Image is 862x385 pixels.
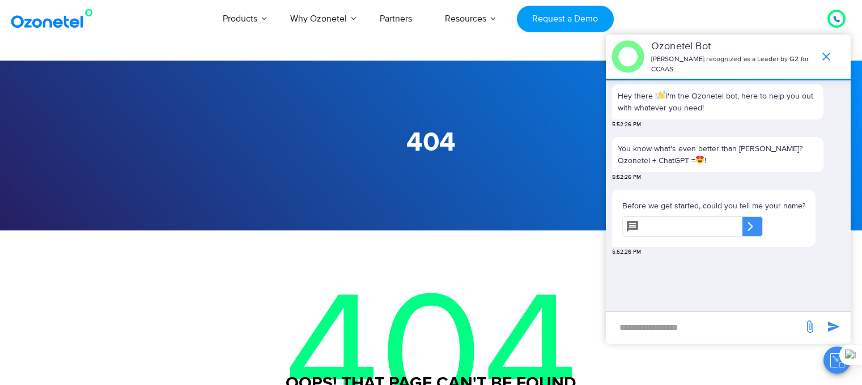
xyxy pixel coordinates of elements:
[517,6,614,32] a: Request a Demo
[651,39,814,54] p: Ozonetel Bot
[612,121,641,129] span: 5:52:26 PM
[77,127,785,159] h1: 404
[657,91,665,99] img: 👋
[612,318,797,338] div: new-msg-input
[622,200,805,212] p: Before we get started, could you tell me your name?
[612,173,641,182] span: 5:52:26 PM
[823,346,851,374] button: Close chat
[612,248,641,256] span: 5:52:26 PM
[799,315,821,338] span: send message
[696,156,704,164] img: 😍
[651,54,814,75] p: [PERSON_NAME] recognized as a Leader by G2 for CCAAS
[822,315,845,338] span: send message
[618,143,818,166] p: You know what's even better than [PERSON_NAME]? Ozonetel + ChatGPT = !
[815,45,838,68] span: end chat or minimize
[612,40,644,73] img: header
[618,90,818,114] p: Hey there ! I'm the Ozonetel bot, here to help you out with whatever you need!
